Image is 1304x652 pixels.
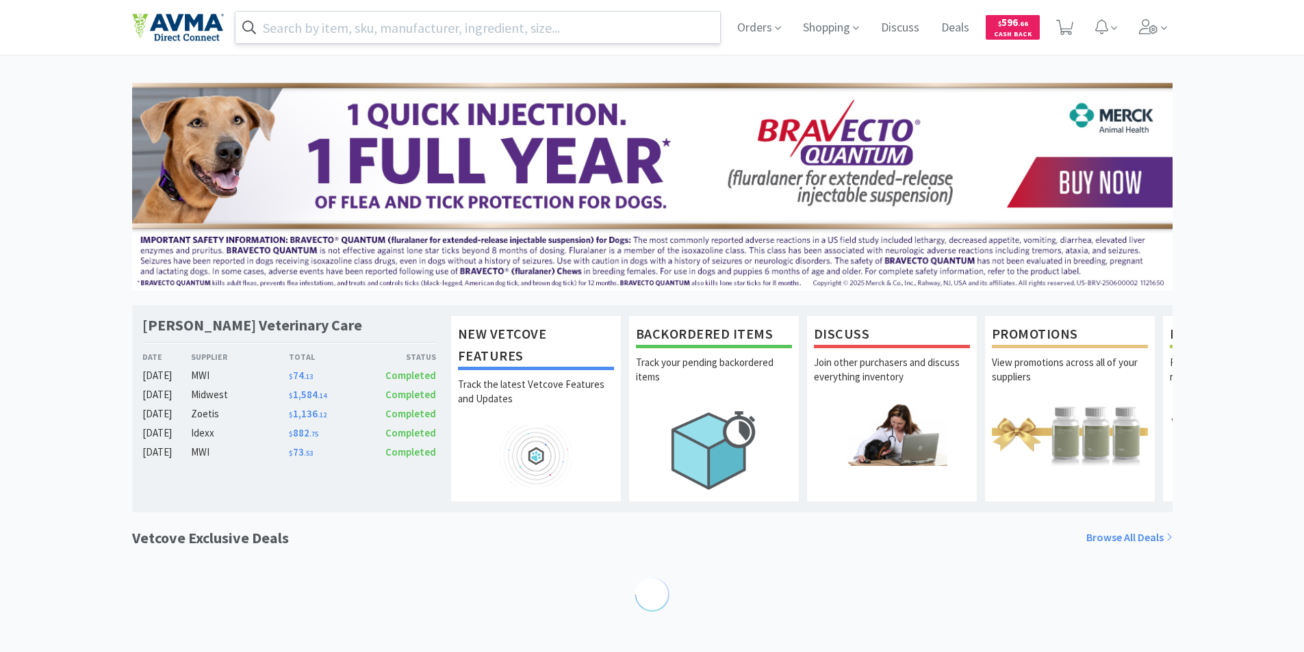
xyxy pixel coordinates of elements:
div: [DATE] [142,425,192,441]
div: [DATE] [142,444,192,460]
img: hero_feature_roadmap.png [458,425,614,487]
img: hero_promotions.png [992,403,1148,465]
span: . 75 [309,430,318,439]
img: hero_backorders.png [636,403,792,497]
h1: Discuss [814,323,970,348]
span: 596 [998,16,1028,29]
div: Zoetis [191,406,289,422]
span: $ [289,410,293,419]
span: $ [289,430,293,439]
img: 3ffb5edee65b4d9ab6d7b0afa510b01f.jpg [132,83,1173,291]
a: DiscussJoin other purchasers and discuss everything inventory [806,315,977,501]
h1: [PERSON_NAME] Veterinary Care [142,315,362,335]
span: $ [998,19,1001,28]
div: Supplier [191,350,289,363]
div: Idexx [191,425,289,441]
span: $ [289,391,293,400]
span: . 13 [304,372,313,381]
a: [DATE]MWI$73.53Completed [142,444,437,460]
a: [DATE]Idexx$882.75Completed [142,425,437,441]
span: 74 [289,369,313,382]
div: MWI [191,367,289,384]
p: View promotions across all of your suppliers [992,355,1148,403]
a: [DATE]Zoetis$1,136.12Completed [142,406,437,422]
div: [DATE] [142,406,192,422]
a: Discuss [875,22,925,34]
div: [DATE] [142,367,192,384]
span: . 66 [1018,19,1028,28]
div: [DATE] [142,387,192,403]
span: $ [289,449,293,458]
span: . 14 [318,391,327,400]
a: Deals [936,22,975,34]
div: MWI [191,444,289,460]
span: 882 [289,426,318,439]
a: PromotionsView promotions across all of your suppliers [984,315,1155,501]
input: Search by item, sku, manufacturer, ingredient, size... [235,12,721,43]
span: Completed [385,407,436,420]
h1: Backordered Items [636,323,792,348]
h1: Promotions [992,323,1148,348]
span: Completed [385,445,436,458]
p: Join other purchasers and discuss everything inventory [814,355,970,403]
span: 1,136 [289,407,327,420]
p: Track your pending backordered items [636,355,792,403]
div: Midwest [191,387,289,403]
h1: New Vetcove Features [458,323,614,370]
a: New Vetcove FeaturesTrack the latest Vetcove Features and Updates [450,315,622,501]
a: Browse All Deals [1086,529,1173,547]
div: Date [142,350,192,363]
div: Status [363,350,437,363]
span: . 12 [318,410,327,419]
p: Track the latest Vetcove Features and Updates [458,377,614,425]
span: Completed [385,388,436,401]
a: Backordered ItemsTrack your pending backordered items [628,315,800,501]
h1: Vetcove Exclusive Deals [132,526,289,550]
span: 73 [289,445,313,458]
img: e4e33dab9f054f5782a47901c742baa9_102.png [132,13,224,42]
span: $ [289,372,293,381]
a: $596.66Cash Back [986,9,1040,46]
span: Completed [385,369,436,382]
a: [DATE]MWI$74.13Completed [142,367,437,384]
span: . 53 [304,449,313,458]
span: Cash Back [994,31,1032,40]
a: [DATE]Midwest$1,584.14Completed [142,387,437,403]
span: 1,584 [289,388,327,401]
span: Completed [385,426,436,439]
img: hero_discuss.png [814,403,970,465]
div: Total [289,350,363,363]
